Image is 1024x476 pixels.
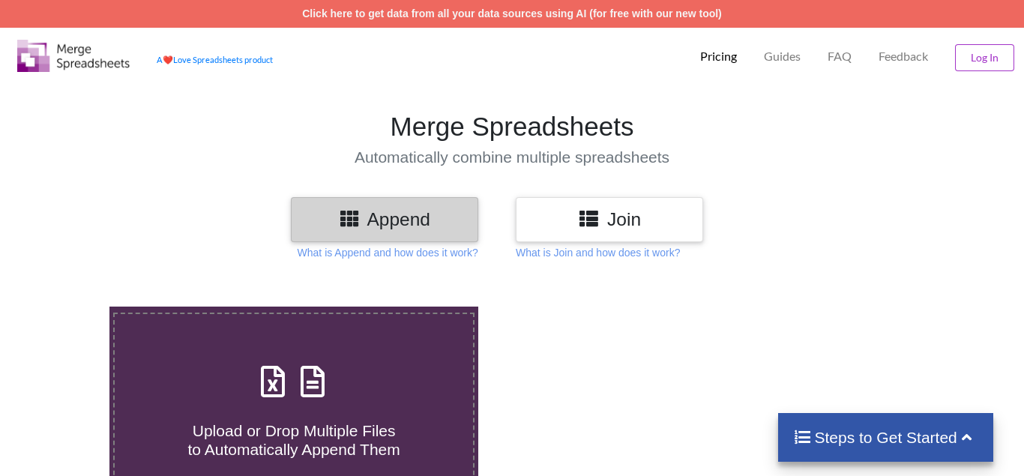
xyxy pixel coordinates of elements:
button: Log In [955,44,1014,71]
img: Logo.png [17,40,130,72]
p: What is Join and how does it work? [516,245,680,260]
span: Upload or Drop Multiple Files to Automatically Append Them [188,422,400,458]
p: Pricing [700,49,737,64]
span: heart [163,55,173,64]
a: AheartLove Spreadsheets product [157,55,273,64]
a: Click here to get data from all your data sources using AI (for free with our new tool) [302,7,722,19]
span: Feedback [879,50,928,62]
p: FAQ [828,49,852,64]
h4: Steps to Get Started [793,428,978,447]
h3: Append [302,208,467,230]
h3: Join [527,208,692,230]
p: What is Append and how does it work? [298,245,478,260]
p: Guides [764,49,801,64]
